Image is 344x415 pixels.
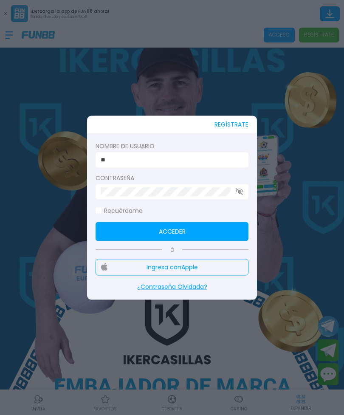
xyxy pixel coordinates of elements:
p: Ó [96,246,248,254]
button: REGÍSTRATE [214,116,248,133]
label: Nombre de usuario [96,141,248,150]
button: Acceder [96,222,248,241]
button: Ingresa conApple [96,259,248,275]
label: Contraseña [96,173,248,182]
p: ¿Contraseña Olvidada? [96,282,248,291]
label: Recuérdame [96,206,143,215]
